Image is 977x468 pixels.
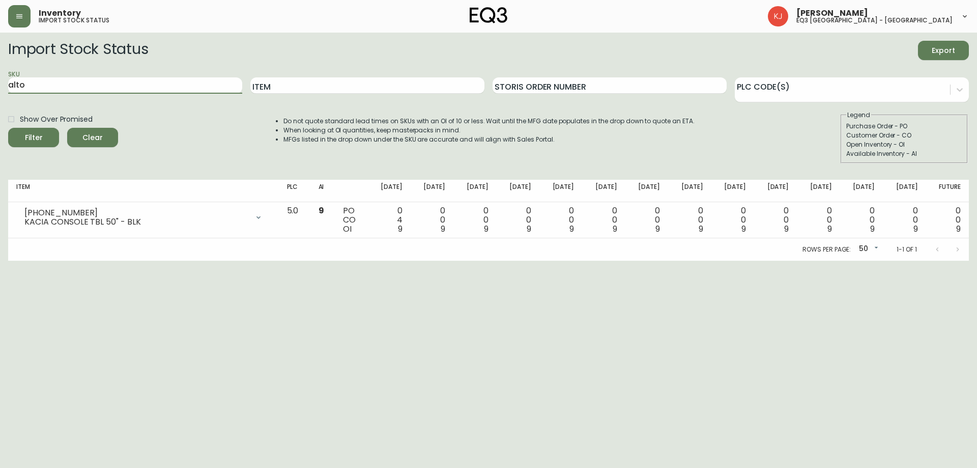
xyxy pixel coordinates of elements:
[956,223,961,235] span: 9
[441,223,445,235] span: 9
[419,206,445,234] div: 0 0
[926,44,961,57] span: Export
[846,149,962,158] div: Available Inventory - AI
[283,126,695,135] li: When looking at OI quantities, keep masterpacks in mind.
[741,223,746,235] span: 9
[343,223,352,235] span: OI
[16,206,271,229] div: [PHONE_NUMBER]KACIA CONSOLE TBL 50" - BLK
[934,206,961,234] div: 0 0
[8,41,148,60] h2: Import Stock Status
[283,135,695,144] li: MFGs listed in the drop down under the SKU are accurate and will align with Sales Portal.
[870,223,875,235] span: 9
[846,122,962,131] div: Purchase Order - PO
[39,17,109,23] h5: import stock status
[453,180,496,202] th: [DATE]
[668,180,711,202] th: [DATE]
[462,206,488,234] div: 0 0
[343,206,359,234] div: PO CO
[470,7,507,23] img: logo
[918,41,969,60] button: Export
[24,208,248,217] div: [PHONE_NUMBER]
[539,180,582,202] th: [DATE]
[699,223,703,235] span: 9
[8,180,279,202] th: Item
[846,140,962,149] div: Open Inventory - OI
[855,241,880,258] div: 50
[496,180,539,202] th: [DATE]
[75,131,110,144] span: Clear
[796,9,868,17] span: [PERSON_NAME]
[846,131,962,140] div: Customer Order - CO
[310,180,335,202] th: AI
[411,180,453,202] th: [DATE]
[367,180,410,202] th: [DATE]
[827,223,832,235] span: 9
[926,180,969,202] th: Future
[582,180,625,202] th: [DATE]
[319,205,324,216] span: 9
[655,223,660,235] span: 9
[720,206,746,234] div: 0 0
[279,202,310,238] td: 5.0
[548,206,574,234] div: 0 0
[625,180,668,202] th: [DATE]
[39,9,81,17] span: Inventory
[484,223,489,235] span: 9
[24,217,248,227] div: KACIA CONSOLE TBL 50" - BLK
[398,223,403,235] span: 9
[67,128,118,147] button: Clear
[634,206,660,234] div: 0 0
[768,6,788,26] img: 24a625d34e264d2520941288c4a55f8e
[20,114,93,125] span: Show Over Promised
[846,111,871,120] legend: Legend
[913,223,918,235] span: 9
[376,206,402,234] div: 0 4
[840,180,883,202] th: [DATE]
[784,223,789,235] span: 9
[762,206,789,234] div: 0 0
[891,206,917,234] div: 0 0
[590,206,617,234] div: 0 0
[848,206,875,234] div: 0 0
[897,245,917,254] p: 1-1 of 1
[8,128,59,147] button: Filter
[711,180,754,202] th: [DATE]
[569,223,574,235] span: 9
[796,17,953,23] h5: eq3 [GEOGRAPHIC_DATA] - [GEOGRAPHIC_DATA]
[754,180,797,202] th: [DATE]
[797,180,840,202] th: [DATE]
[613,223,617,235] span: 9
[676,206,703,234] div: 0 0
[883,180,926,202] th: [DATE]
[802,245,851,254] p: Rows per page:
[504,206,531,234] div: 0 0
[527,223,531,235] span: 9
[283,117,695,126] li: Do not quote standard lead times on SKUs with an OI of 10 or less. Wait until the MFG date popula...
[805,206,831,234] div: 0 0
[279,180,310,202] th: PLC
[25,131,43,144] div: Filter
